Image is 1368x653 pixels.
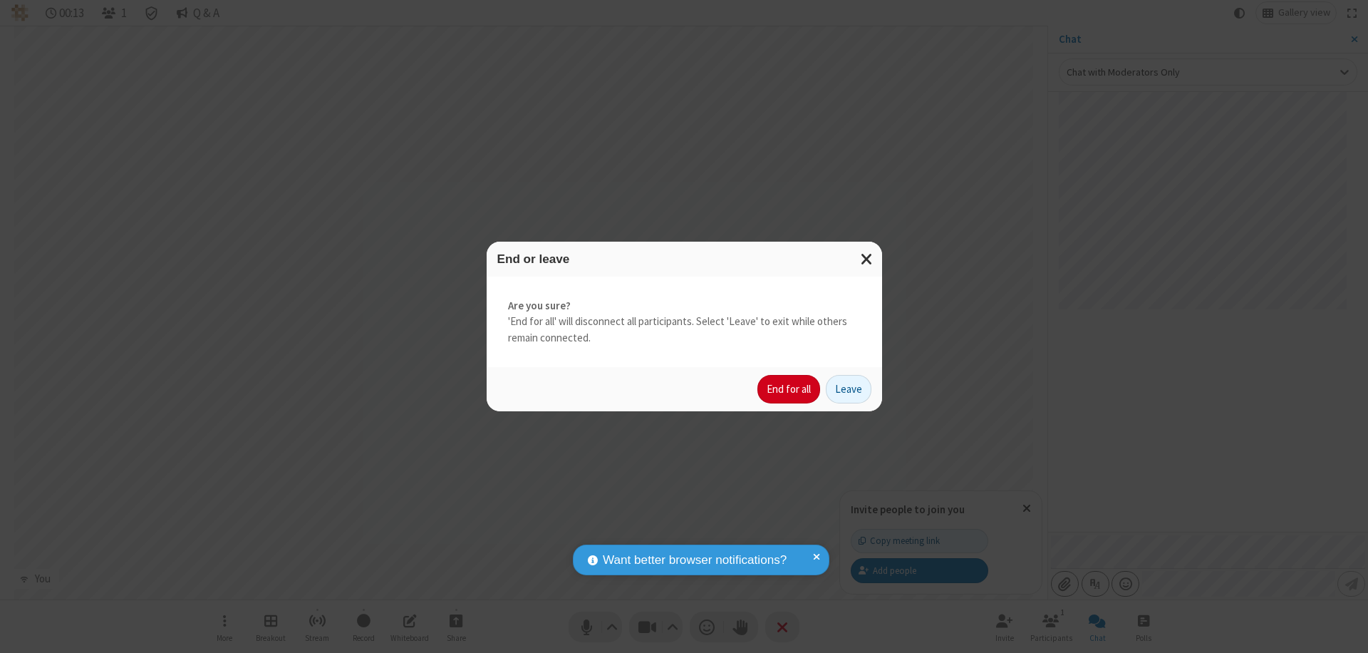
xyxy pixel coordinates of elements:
h3: End or leave [497,252,871,266]
div: 'End for all' will disconnect all participants. Select 'Leave' to exit while others remain connec... [487,277,882,368]
strong: Are you sure? [508,298,861,314]
button: Leave [826,375,871,403]
span: Want better browser notifications? [603,551,787,570]
button: End for all [757,375,820,403]
button: Close modal [852,242,882,277]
